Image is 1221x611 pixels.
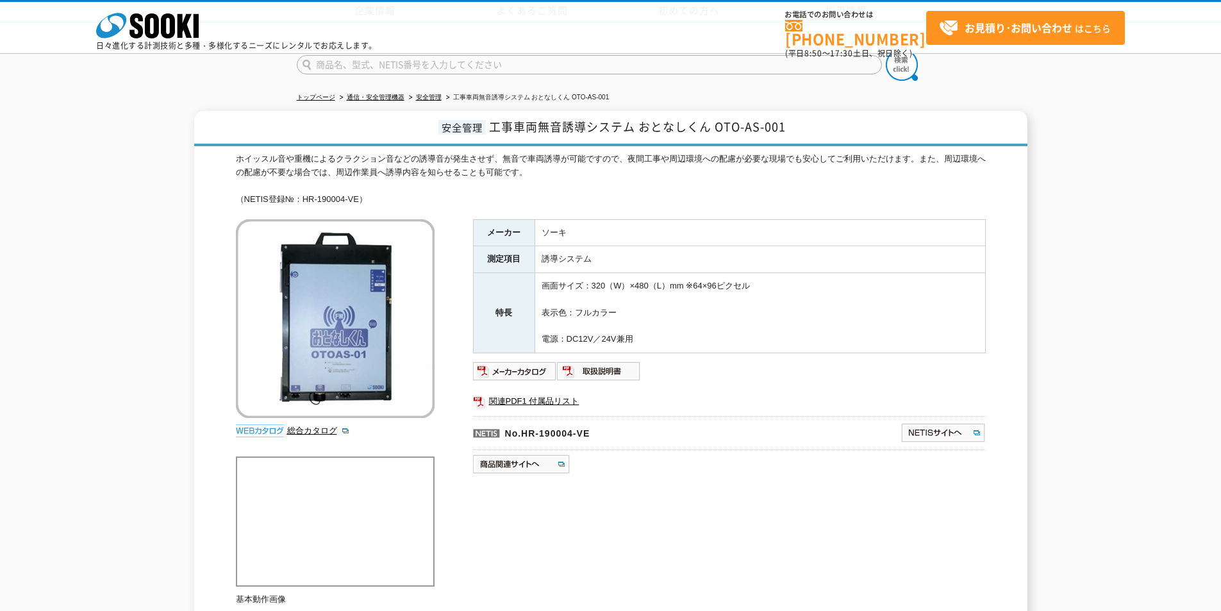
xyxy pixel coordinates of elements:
[830,47,853,59] span: 17:30
[297,94,335,101] a: トップページ
[473,416,777,447] p: No.HR-190004-VE
[886,49,918,81] img: btn_search.png
[96,42,377,49] p: 日々進化する計測技術と多種・多様化するニーズにレンタルでお応えします。
[287,426,350,435] a: 総合カタログ
[557,361,641,381] img: 取扱説明書
[236,593,435,607] p: 基本動作画像
[438,120,486,135] span: 安全管理
[416,94,442,101] a: 安全管理
[473,273,535,353] th: 特長
[804,47,822,59] span: 8:50
[535,219,985,246] td: ソーキ
[236,219,435,418] img: 工事車両無音誘導システム おとなしくん OTO-AS-001
[901,423,986,443] img: NETISサイトへ
[557,369,641,379] a: 取扱説明書
[236,424,284,437] img: webカタログ
[444,91,610,105] li: 工事車両無音誘導システム おとなしくん OTO-AS-001
[489,118,786,135] span: 工事車両無音誘導システム おとなしくん OTO-AS-001
[473,454,571,474] img: 商品関連サイトへ
[926,11,1125,45] a: お見積り･お問い合わせはこちら
[236,153,986,206] div: ホイッスル音や重機によるクラクション音などの誘導音が発生させず、無音で車両誘導が可能ですので、夜間工事や周辺環境への配慮が必要な現場でも安心してご利用いただけます。また、周辺環境への配慮が不要な...
[473,219,535,246] th: メーカー
[785,47,912,59] span: (平日 ～ 土日、祝日除く)
[347,94,404,101] a: 通信・安全管理機器
[473,369,557,379] a: メーカーカタログ
[785,20,926,46] a: [PHONE_NUMBER]
[473,246,535,273] th: 測定項目
[535,273,985,353] td: 画面サイズ：320（W）×480（L）mm ※64×96ピクセル 表示色：フルカラー 電源：DC12V／24V兼用
[297,55,882,74] input: 商品名、型式、NETIS番号を入力してください
[473,361,557,381] img: メーカーカタログ
[473,393,986,410] a: 関連PDF1 付属品リスト
[965,20,1072,35] strong: お見積り･お問い合わせ
[939,19,1111,38] span: はこちら
[785,11,926,19] span: お電話でのお問い合わせは
[535,246,985,273] td: 誘導システム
